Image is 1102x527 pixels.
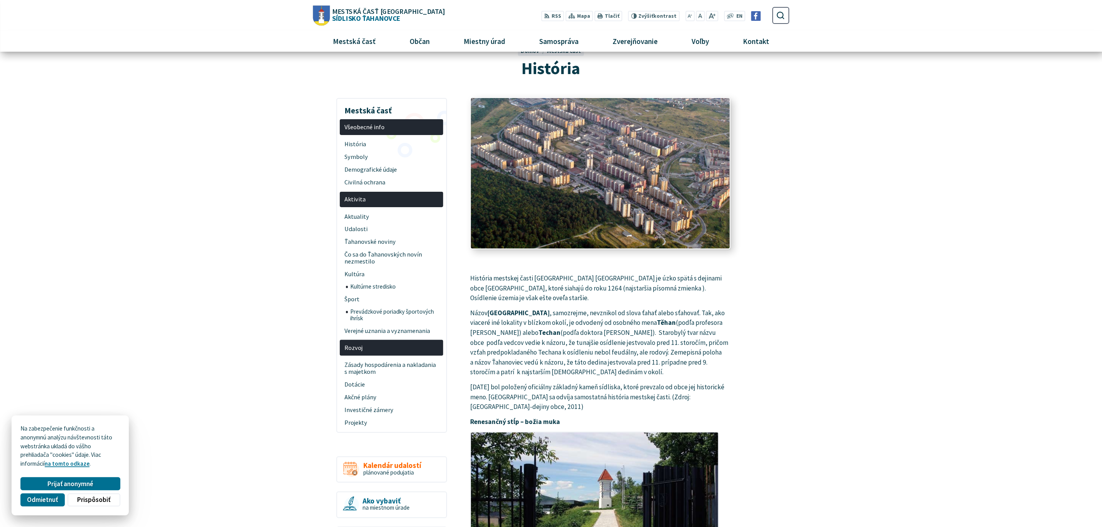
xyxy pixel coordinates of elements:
a: Domov [521,47,547,54]
img: Prejsť na Facebook stránku [751,11,761,21]
a: Občan [395,31,444,52]
span: Ťahanovské noviny [344,236,439,248]
span: Demografické údaje [344,163,439,176]
span: Mestská časť [GEOGRAPHIC_DATA] [332,8,445,15]
p: Názov , samozrejme, nevznikol od slova ťahať alebo sťahovať. Tak, ako viaceré iné lokality v blíz... [470,308,731,377]
a: Zásady hospodárenia a nakladania s majetkom [340,359,443,378]
span: Investičné zámery [344,404,439,416]
span: Dotácie [344,378,439,391]
h3: Mestská časť [340,100,443,117]
p: História mestskej časti [GEOGRAPHIC_DATA] [GEOGRAPHIC_DATA] je úzko spätá s dejinami obce [GEOGRA... [470,274,731,303]
span: Kultúra [344,268,439,281]
img: Prejsť na domovskú stránku [313,5,330,25]
a: Udalosti [340,223,443,236]
strong: [GEOGRAPHIC_DATA] [488,309,550,317]
a: Dotácie [340,378,443,391]
span: Miestny úrad [461,31,508,52]
a: Samospráva [525,31,593,52]
span: Mestská časť [330,31,378,52]
span: Šport [344,293,439,306]
a: Voľby [678,31,723,52]
strong: Renesančný stĺp – božia muka [470,417,560,426]
a: Logo Sídlisko Ťahanovce, prejsť na domovskú stránku. [313,5,445,25]
span: Zvýšiť [638,13,653,19]
a: Kalendár udalostí plánované podujatia [336,456,447,483]
span: Tlačiť [604,13,619,19]
a: Investičné zámery [340,404,443,416]
a: Kontakt [729,31,783,52]
button: Zvýšiťkontrast [628,11,679,21]
span: História [521,57,580,79]
span: Čo sa do Ťahanovských novín nezmestilo [344,248,439,268]
a: História [340,138,443,150]
a: Civilná ochrana [340,176,443,189]
a: Kultúra [340,268,443,281]
span: Ako vybaviť [363,497,410,505]
span: Prijať anonymné [47,480,93,488]
span: Samospráva [536,31,581,52]
a: Kultúrne stredisko [346,280,444,293]
strong: Těhan [657,318,676,327]
a: Mestská časť [547,47,581,54]
span: Všeobecné info [344,121,439,133]
p: [DATE] bol položený oficiálny základný kameň sídliska, ktoré prevzalo od obce jej historické meno... [470,382,731,412]
button: Odmietnuť [20,493,64,507]
a: Akčné plány [340,391,443,404]
span: Prispôsobiť [77,496,110,504]
button: Prispôsobiť [68,493,120,507]
a: Zverejňovanie [599,31,672,52]
span: História [344,138,439,150]
a: Miestny úrad [449,31,519,52]
span: Sídlisko Ťahanovce [330,8,445,22]
span: Aktivita [344,193,439,206]
span: Projekty [344,416,439,429]
span: RSS [551,12,561,20]
a: RSS [541,11,564,21]
span: Akčné plány [344,391,439,404]
button: Prijať anonymné [20,477,120,490]
a: Verejné uznania a vyznamenania [340,324,443,337]
a: Mestská časť [319,31,390,52]
a: Projekty [340,416,443,429]
a: Aktuality [340,210,443,223]
a: Rozvoj [340,340,443,356]
button: Zväčšiť veľkosť písma [706,11,718,21]
span: kontrast [638,13,677,19]
span: Domov [521,47,539,54]
span: Odmietnuť [27,496,58,504]
a: EN [734,12,744,20]
span: plánované podujatia [363,469,414,476]
span: Prevádzkové poriadky športových ihrísk [350,306,439,324]
span: Rozvoj [344,341,439,354]
a: Symboly [340,150,443,163]
a: Ako vybaviť na miestnom úrade [336,492,447,518]
button: Zmenšiť veľkosť písma [685,11,695,21]
span: EN [736,12,742,20]
span: na miestnom úrade [363,504,410,511]
span: Kultúrne stredisko [350,280,439,293]
a: Čo sa do Ťahanovských novín nezmestilo [340,248,443,268]
span: Občan [407,31,432,52]
span: Symboly [344,150,439,163]
button: Tlačiť [594,11,622,21]
a: na tomto odkaze [45,460,89,467]
span: Kontakt [740,31,772,52]
span: Udalosti [344,223,439,236]
p: Na zabezpečenie funkčnosti a anonymnú analýzu návštevnosti táto webstránka ukladá do vášho prehli... [20,424,120,468]
span: Zverejňovanie [610,31,661,52]
span: Civilná ochrana [344,176,439,189]
span: Mapa [577,12,590,20]
span: Verejné uznania a vyznamenania [344,324,439,337]
span: Aktuality [344,210,439,223]
a: Aktivita [340,192,443,208]
span: Voľby [689,31,712,52]
a: Demografické údaje [340,163,443,176]
a: Mapa [565,11,593,21]
a: Šport [340,293,443,306]
span: Zásady hospodárenia a nakladania s majetkom [344,359,439,378]
button: Nastaviť pôvodnú veľkosť písma [696,11,704,21]
a: Ťahanovské noviny [340,236,443,248]
strong: Techan [538,328,560,337]
span: Kalendár udalostí [363,461,421,470]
